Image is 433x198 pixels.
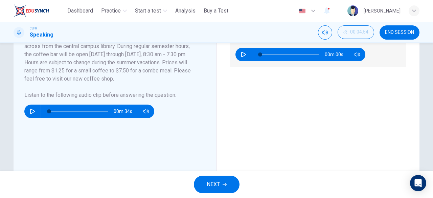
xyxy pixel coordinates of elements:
[325,48,349,61] span: 00m 00s
[338,25,374,39] button: 00:04:54
[14,4,65,18] a: ELTC logo
[30,31,53,39] h1: Speaking
[350,29,368,35] span: 00:04:54
[114,105,138,118] span: 00m 34s
[67,7,93,15] span: Dashboard
[347,5,358,16] img: Profile picture
[135,7,161,15] span: Start a test
[14,4,49,18] img: ELTC logo
[298,8,306,14] img: en
[194,176,240,193] button: NEXT
[24,26,197,83] h6: On [DATE], a new coffee shop will open with a variety of pastries and different coffee flavors to...
[98,5,130,17] button: Practice
[132,5,170,17] button: Start a test
[204,7,228,15] span: Buy a Test
[175,7,196,15] span: Analysis
[201,5,231,17] button: Buy a Test
[173,5,198,17] button: Analysis
[385,30,414,35] span: END SESSION
[65,5,96,17] button: Dashboard
[338,25,374,40] div: Hide
[364,7,401,15] div: [PERSON_NAME]
[380,25,419,40] button: END SESSION
[24,91,197,99] h6: Listen to the following audio clip before answering the question :
[318,25,332,40] div: Mute
[30,26,37,31] span: CEFR
[410,175,426,191] div: Open Intercom Messenger
[101,7,121,15] span: Practice
[207,180,220,189] span: NEXT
